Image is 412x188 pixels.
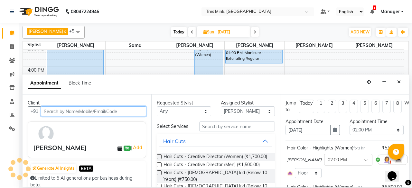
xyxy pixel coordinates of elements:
div: Appointment Time [350,118,404,125]
a: x [63,29,66,34]
div: [PERSON_NAME], 03:00 PM-04:00 PM, Manicure - Exfoliating Regular [226,44,282,64]
span: [PERSON_NAME] [285,41,344,49]
span: [PERSON_NAME] [46,41,105,49]
button: Close [394,77,404,87]
button: Generate AI Insights [31,164,76,173]
li: 8 [393,100,402,113]
li: 5 [360,100,369,113]
span: ₹0 [124,146,130,151]
div: Client [28,100,146,106]
input: Search by Name/Mobile/Email/Code [41,106,146,116]
div: Hair Cuts [163,137,186,145]
li: 2 [328,100,336,113]
li: 6 [371,100,380,113]
div: Stylist [23,41,46,48]
img: avatar [37,124,55,143]
img: Hairdresser.png [383,156,391,164]
img: Interior.png [287,170,293,176]
img: Interior.png [395,156,402,164]
span: [PERSON_NAME] [287,157,322,163]
input: yyyy-mm-dd [286,125,331,135]
div: Hair Color - Highlights (Women) [287,145,365,151]
span: BETA [79,166,93,172]
div: Select Services [152,123,194,130]
div: Assigned Stylist [221,100,275,106]
span: 1 [373,5,376,10]
span: Block Time [69,80,91,86]
div: Requested Stylist [157,100,211,106]
span: ADD NEW [351,30,370,34]
span: Appointment [28,77,61,89]
button: Hair Cuts [159,135,272,147]
a: 1 [370,9,374,14]
input: 2025-09-07 [216,27,248,37]
span: Sun [202,30,216,34]
span: +5 [69,28,79,33]
button: ADD NEW [349,28,371,37]
iframe: chat widget [385,162,406,182]
div: Jump to [286,100,296,113]
div: [PERSON_NAME] [33,143,87,153]
div: 4:00 PM [26,67,46,74]
a: Add [132,144,143,151]
li: 1 [317,100,325,113]
span: Sama [106,41,165,49]
span: Hair Cuts - Creative Director (Men) (₹1,500.00) [164,161,260,169]
div: [PERSON_NAME], 02:00 PM-05:00 PM, Hair Color - Highlights (Women) [195,23,223,85]
span: [PERSON_NAME] [344,41,404,49]
input: Search by service name [199,121,275,131]
span: Hair Cuts - Creative Director (Women) (₹1,700.00) [164,153,267,161]
span: Today [171,27,187,37]
li: 3 [339,100,347,113]
div: Appointment Date [286,118,340,125]
span: [PERSON_NAME] [165,41,224,49]
span: Manager [380,8,400,15]
div: [PERSON_NAME], 02:00 PM-05:00 PM, Hair Color - Highlights (Women) [47,23,104,85]
span: | [131,144,143,151]
li: 4 [350,100,358,113]
div: Today [300,100,313,107]
span: [PERSON_NAME] [225,41,284,49]
li: 7 [382,100,391,113]
b: 08047224946 [71,3,99,21]
button: +91 [28,106,41,116]
span: [PERSON_NAME] [29,29,63,34]
span: 3 hr [358,146,365,150]
span: Hair Cuts - [DEMOGRAPHIC_DATA] kid (Below 10 Years) (₹750.00) [164,169,270,183]
img: logo [16,3,61,21]
small: for [353,146,365,150]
